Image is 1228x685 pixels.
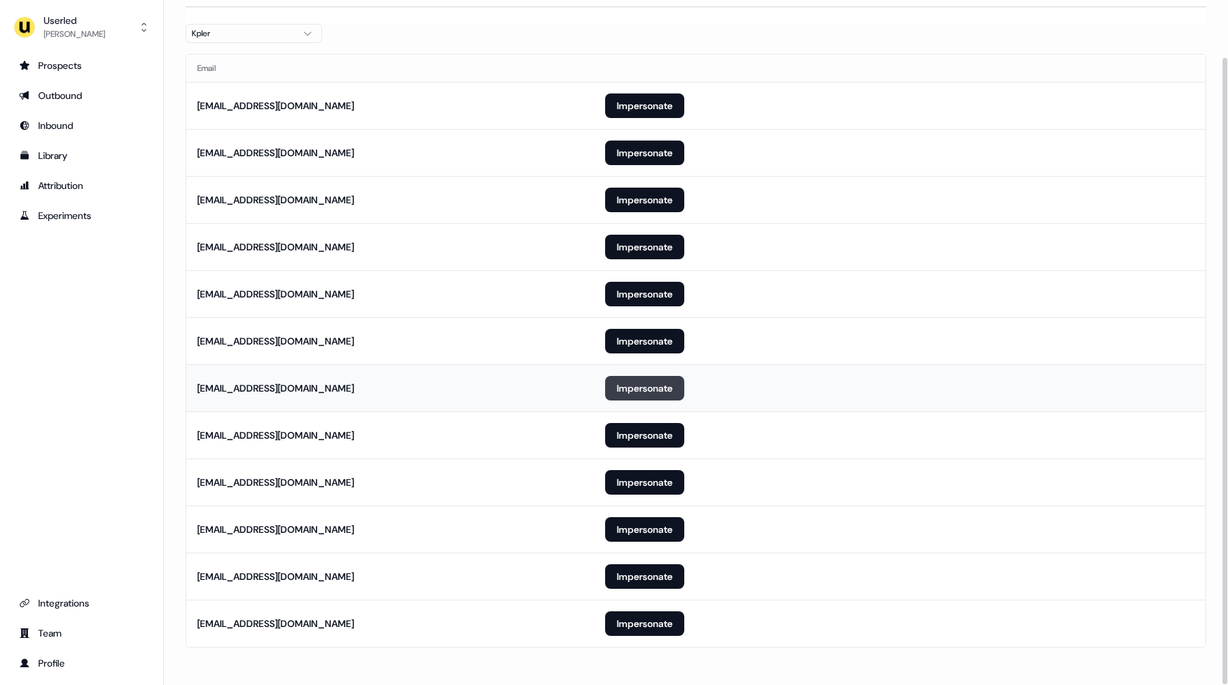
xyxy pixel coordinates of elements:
[19,596,144,610] div: Integrations
[197,287,354,301] div: [EMAIL_ADDRESS][DOMAIN_NAME]
[605,423,684,448] button: Impersonate
[197,193,354,207] div: [EMAIL_ADDRESS][DOMAIN_NAME]
[605,564,684,589] button: Impersonate
[605,517,684,542] button: Impersonate
[605,282,684,306] button: Impersonate
[19,149,144,162] div: Library
[197,381,354,395] div: [EMAIL_ADDRESS][DOMAIN_NAME]
[197,334,354,348] div: [EMAIL_ADDRESS][DOMAIN_NAME]
[197,146,354,160] div: [EMAIL_ADDRESS][DOMAIN_NAME]
[19,89,144,102] div: Outbound
[605,235,684,259] button: Impersonate
[11,11,152,44] button: Userled[PERSON_NAME]
[197,240,354,254] div: [EMAIL_ADDRESS][DOMAIN_NAME]
[186,55,594,82] th: Email
[186,24,322,43] button: Kpler
[197,617,354,630] div: [EMAIL_ADDRESS][DOMAIN_NAME]
[605,376,684,400] button: Impersonate
[197,428,354,442] div: [EMAIL_ADDRESS][DOMAIN_NAME]
[44,14,105,27] div: Userled
[197,476,354,489] div: [EMAIL_ADDRESS][DOMAIN_NAME]
[11,55,152,76] a: Go to prospects
[11,85,152,106] a: Go to outbound experience
[11,622,152,644] a: Go to team
[197,523,354,536] div: [EMAIL_ADDRESS][DOMAIN_NAME]
[605,329,684,353] button: Impersonate
[197,99,354,113] div: [EMAIL_ADDRESS][DOMAIN_NAME]
[19,209,144,222] div: Experiments
[19,59,144,72] div: Prospects
[605,141,684,165] button: Impersonate
[19,179,144,192] div: Attribution
[605,470,684,495] button: Impersonate
[11,175,152,196] a: Go to attribution
[192,27,294,40] div: Kpler
[19,656,144,670] div: Profile
[605,93,684,118] button: Impersonate
[605,611,684,636] button: Impersonate
[605,188,684,212] button: Impersonate
[197,570,354,583] div: [EMAIL_ADDRESS][DOMAIN_NAME]
[11,592,152,614] a: Go to integrations
[11,145,152,166] a: Go to templates
[11,205,152,227] a: Go to experiments
[19,119,144,132] div: Inbound
[19,626,144,640] div: Team
[44,27,105,41] div: [PERSON_NAME]
[11,652,152,674] a: Go to profile
[11,115,152,136] a: Go to Inbound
